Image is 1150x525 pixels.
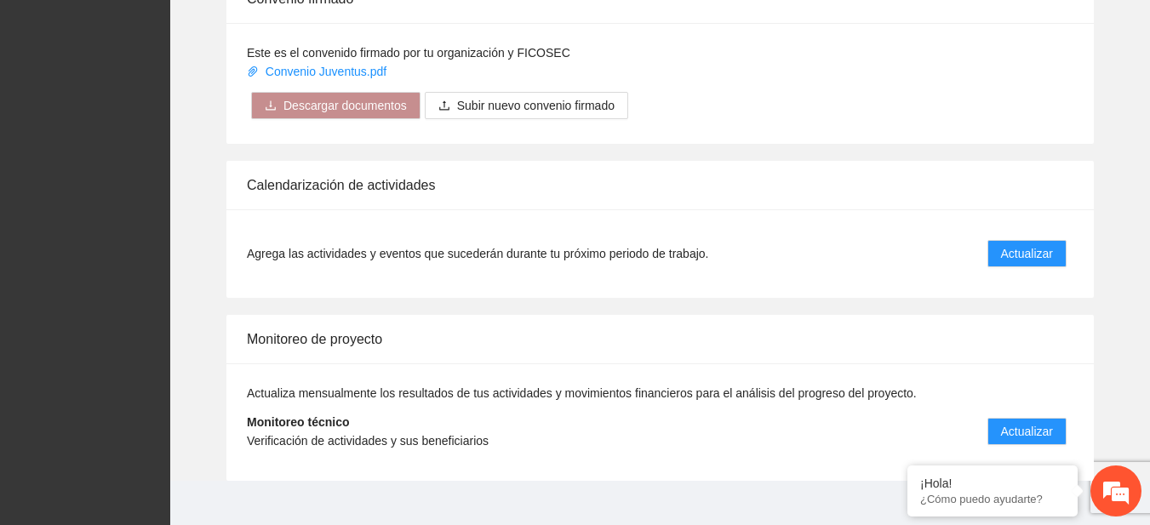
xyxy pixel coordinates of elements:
[1001,422,1053,441] span: Actualizar
[247,65,390,78] a: Convenio Juventus.pdf
[247,386,917,400] span: Actualiza mensualmente los resultados de tus actividades y movimientos financieros para el anális...
[425,99,628,112] span: uploadSubir nuevo convenio firmado
[283,96,407,115] span: Descargar documentos
[247,46,570,60] span: Este es el convenido firmado por tu organización y FICOSEC
[438,100,450,113] span: upload
[457,96,615,115] span: Subir nuevo convenio firmado
[9,346,324,406] textarea: Escriba su mensaje y pulse “Intro”
[247,315,1073,363] div: Monitoreo de proyecto
[89,87,286,109] div: Chatee con nosotros ahora
[247,415,350,429] strong: Monitoreo técnico
[99,168,235,340] span: Estamos en línea.
[247,66,259,77] span: paper-clip
[920,476,1065,490] div: ¡Hola!
[251,92,421,119] button: downloadDescargar documentos
[247,161,1073,209] div: Calendarización de actividades
[1001,244,1053,263] span: Actualizar
[987,240,1067,267] button: Actualizar
[279,9,320,49] div: Minimizar ventana de chat en vivo
[247,244,708,263] span: Agrega las actividades y eventos que sucederán durante tu próximo periodo de trabajo.
[987,418,1067,445] button: Actualizar
[425,92,628,119] button: uploadSubir nuevo convenio firmado
[920,493,1065,505] p: ¿Cómo puedo ayudarte?
[265,100,277,113] span: download
[247,434,489,448] span: Verificación de actividades y sus beneficiarios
